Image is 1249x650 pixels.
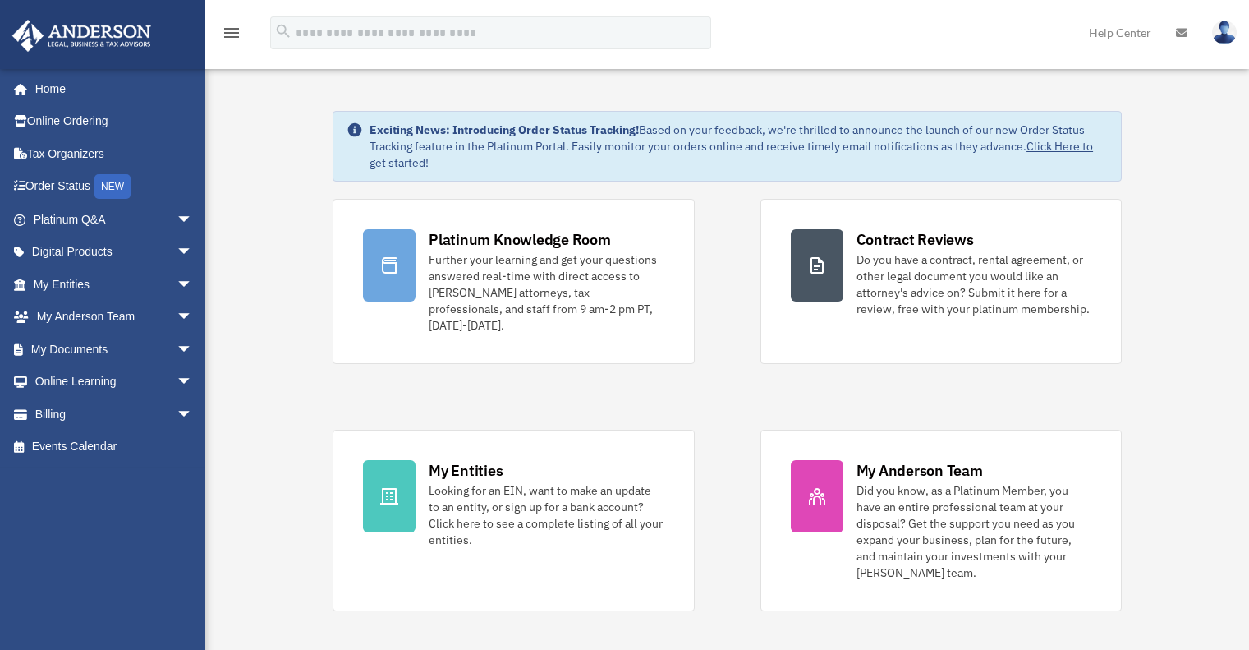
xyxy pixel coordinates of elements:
i: search [274,22,292,40]
a: My Entitiesarrow_drop_down [11,268,218,301]
div: NEW [94,174,131,199]
span: arrow_drop_down [177,398,209,431]
a: Order StatusNEW [11,170,218,204]
a: My Anderson Team Did you know, as a Platinum Member, you have an entire professional team at your... [760,430,1122,611]
a: menu [222,29,241,43]
div: Contract Reviews [856,229,974,250]
span: arrow_drop_down [177,301,209,334]
div: Further your learning and get your questions answered real-time with direct access to [PERSON_NAM... [429,251,664,334]
img: User Pic [1212,21,1237,44]
span: arrow_drop_down [177,333,209,366]
a: Tax Organizers [11,137,218,170]
a: Home [11,72,209,105]
div: Platinum Knowledge Room [429,229,611,250]
div: Based on your feedback, we're thrilled to announce the launch of our new Order Status Tracking fe... [370,122,1108,171]
span: arrow_drop_down [177,203,209,237]
div: Looking for an EIN, want to make an update to an entity, or sign up for a bank account? Click her... [429,482,664,548]
a: Billingarrow_drop_down [11,398,218,431]
a: Platinum Knowledge Room Further your learning and get your questions answered real-time with dire... [333,199,694,364]
a: Online Learningarrow_drop_down [11,366,218,399]
a: My Documentsarrow_drop_down [11,333,218,366]
a: My Anderson Teamarrow_drop_down [11,301,218,334]
a: Click Here to get started! [370,139,1093,170]
span: arrow_drop_down [177,366,209,399]
a: Events Calendar [11,431,218,463]
img: Anderson Advisors Platinum Portal [7,20,156,52]
span: arrow_drop_down [177,268,209,302]
strong: Exciting News: Introducing Order Status Tracking! [370,122,639,137]
i: menu [222,23,241,43]
span: arrow_drop_down [177,236,209,270]
a: Online Ordering [11,105,218,138]
div: My Entities [429,460,503,481]
a: Contract Reviews Do you have a contract, rental agreement, or other legal document you would like... [760,199,1122,364]
a: Platinum Q&Aarrow_drop_down [11,203,218,236]
div: Do you have a contract, rental agreement, or other legal document you would like an attorney's ad... [856,251,1091,317]
div: Did you know, as a Platinum Member, you have an entire professional team at your disposal? Get th... [856,482,1091,581]
div: My Anderson Team [856,460,983,481]
a: Digital Productsarrow_drop_down [11,236,218,269]
a: My Entities Looking for an EIN, want to make an update to an entity, or sign up for a bank accoun... [333,430,694,611]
